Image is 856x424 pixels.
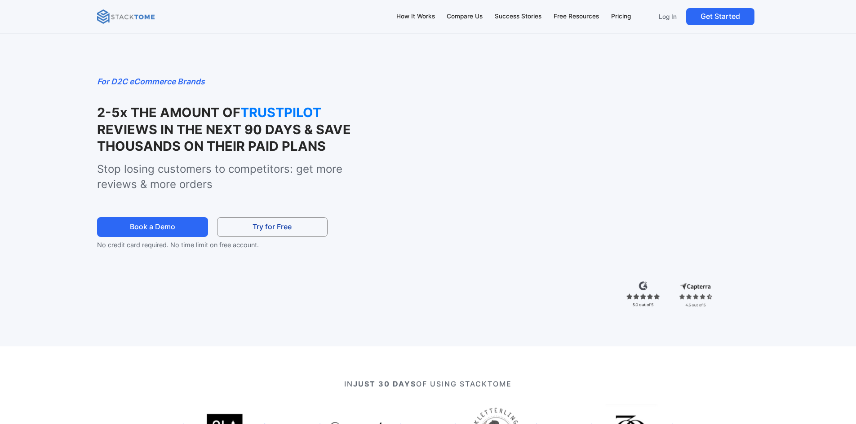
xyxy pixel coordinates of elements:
[97,77,205,86] em: For D2C eCommerce Brands
[97,162,381,192] p: Stop losing customers to competitors: get more reviews & more orders
[97,240,343,250] p: No credit card required. No time limit on free account.
[392,7,439,26] a: How It Works
[240,104,330,121] strong: TRUSTPILOT
[607,7,635,26] a: Pricing
[611,12,631,22] div: Pricing
[97,217,208,237] a: Book a Demo
[401,75,759,276] iframe: StackTome- product_demo 07.24 - 1.3x speed (1080p)
[217,217,328,237] a: Try for Free
[443,7,487,26] a: Compare Us
[495,12,541,22] div: Success Stories
[549,7,603,26] a: Free Resources
[97,122,351,154] strong: REVIEWS IN THE NEXT 90 DAYS & SAVE THOUSANDS ON THEIR PAID PLANS
[396,12,435,22] div: How It Works
[97,105,240,120] strong: 2-5x THE AMOUNT OF
[554,12,599,22] div: Free Resources
[686,8,754,25] a: Get Started
[130,379,726,389] p: IN OF USING STACKTOME
[491,7,546,26] a: Success Stories
[447,12,483,22] div: Compare Us
[659,13,677,21] p: Log In
[653,8,683,25] a: Log In
[353,380,416,389] strong: JUST 30 DAYS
